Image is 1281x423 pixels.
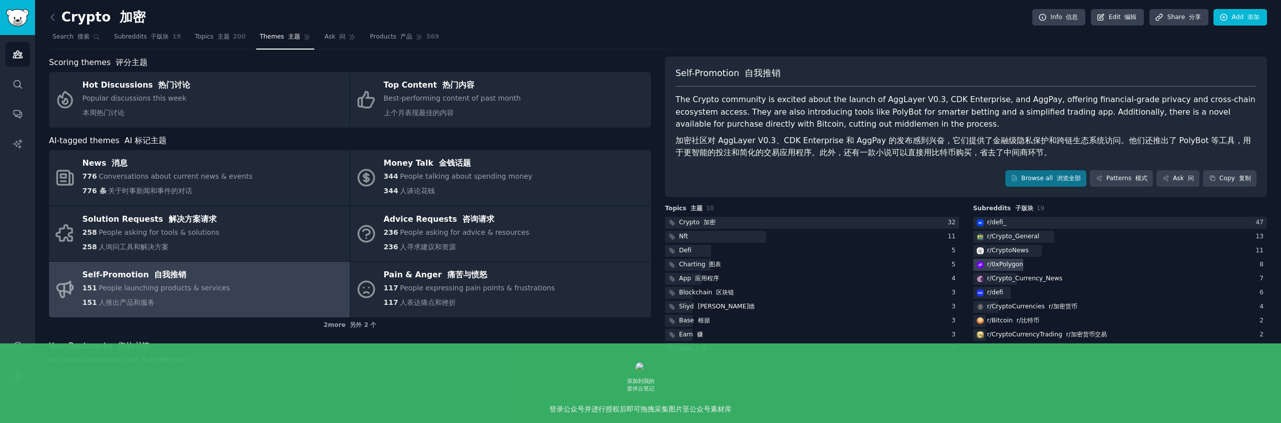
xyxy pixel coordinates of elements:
[384,211,529,227] div: Advice Requests
[952,330,959,339] div: 3
[400,298,456,306] span: 人表达痛点和挫折
[1259,302,1267,311] div: 4
[679,316,710,325] div: Base
[977,289,984,296] img: defi
[977,233,984,240] img: Crypto_General
[973,231,1267,243] a: Crypto_Generalr/Crypto_General13
[83,187,107,195] span: 776 条
[665,217,959,229] a: Crypto 加密32
[384,243,398,251] span: 236
[400,228,529,236] span: People asking for advice & resources
[952,274,959,283] div: 4
[366,29,442,50] a: Products 产品569
[1015,205,1033,212] font: 子版块
[83,156,253,172] div: News
[400,284,555,292] span: People expressing pain points & frustrations
[1203,170,1256,187] button: Copy 复制
[697,331,703,338] font: 赚
[679,288,734,297] div: Blockchain
[384,94,521,117] span: Best-performing content of past month
[1188,175,1194,182] font: 问
[679,274,719,283] div: App
[49,57,148,69] span: Scoring themes
[665,204,703,213] span: Topics
[952,246,959,255] div: 5
[83,298,97,306] span: 151
[1213,9,1267,26] a: Add 添加
[83,211,220,227] div: Solution Requests
[99,284,230,292] span: People launching products & services
[716,289,734,296] font: 区块链
[973,329,1267,341] a: CryptoCurrencyTradingr/CryptoCurrencyTrading r/加密货币交易2
[400,172,532,180] span: People talking about spending money
[987,316,1039,325] div: r/ Bitcoin
[987,260,1023,269] div: r/ 0xPolygon
[384,267,555,283] div: Pain & Anger
[384,156,532,172] div: Money Talk
[116,58,148,67] font: 评分主题
[665,315,959,327] a: Base 根据3
[1149,9,1208,26] a: Share 分享
[1037,205,1045,212] span: 19
[447,270,487,279] font: 痛苦与愤怒
[1135,175,1147,182] font: 模式
[1259,288,1267,297] div: 6
[973,273,1267,285] a: Crypto_Currency_Newsr/Crypto_Currency_News7
[111,29,185,50] a: Subreddits 子版块19
[99,172,252,180] span: Conversations about current news & events
[709,261,721,268] font: 图表
[192,29,250,50] a: Topics 主题200
[384,78,521,94] div: Top Content
[384,228,398,236] span: 236
[256,29,314,50] a: Themes 主题
[977,219,984,226] img: defi_
[973,315,1267,327] a: Bitcoinr/Bitcoin r/比特币2
[195,33,230,42] span: Topics
[1259,330,1267,339] div: 2
[973,245,1267,257] a: CryptoNewsr/CryptoNews11
[49,72,350,128] a: Hot Discussions 热门讨论Popular discussions this week本周热门讨论
[442,80,474,90] font: 热门内容
[83,228,97,236] span: 258
[99,228,219,236] span: People asking for tools & solutions
[1057,175,1081,182] font: 浏览全部
[384,187,398,195] span: 344
[1156,170,1199,187] a: Ask 问
[400,33,412,40] font: 产品
[665,287,959,299] a: Blockchain 区块链3
[154,270,186,279] font: 自我推销
[1032,9,1085,26] a: Info 信息
[120,10,146,25] font: 加密
[114,33,169,42] span: Subreddits
[321,29,360,50] a: Ask 问
[665,329,959,341] a: Earn 赚3
[1259,274,1267,283] div: 7
[83,172,97,180] span: 776
[987,246,1029,255] div: r/ CryptoNews
[1239,175,1251,182] font: 复制
[679,218,716,227] div: Crypto
[695,275,719,282] font: 应用程序
[83,284,97,292] span: 151
[973,204,1033,213] span: Subreddits
[679,302,755,311] div: Sliyd
[665,259,959,271] a: Charting 图表5
[1255,246,1267,255] div: 11
[977,331,984,338] img: CryptoCurrencyTrading
[665,343,959,355] a: Tool 工具3
[384,172,398,180] span: 344
[665,273,959,285] a: App 应用程序4
[6,9,29,27] img: GummySearch logo
[987,232,1040,241] div: r/ Crypto_General
[706,205,714,212] span: 10
[118,341,150,350] font: 您的书签
[158,80,190,90] font: 热门讨论
[53,33,90,42] span: Search
[350,72,651,128] a: Top Content 热门内容Best-performing content of past month上个月表现最佳的内容
[83,94,187,117] span: Popular discussions this week
[49,317,651,333] div: 2 more
[1255,232,1267,241] div: 13
[384,298,398,306] span: 117
[698,317,710,324] font: 根据
[108,187,192,195] span: 关于时事新闻和事件的对话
